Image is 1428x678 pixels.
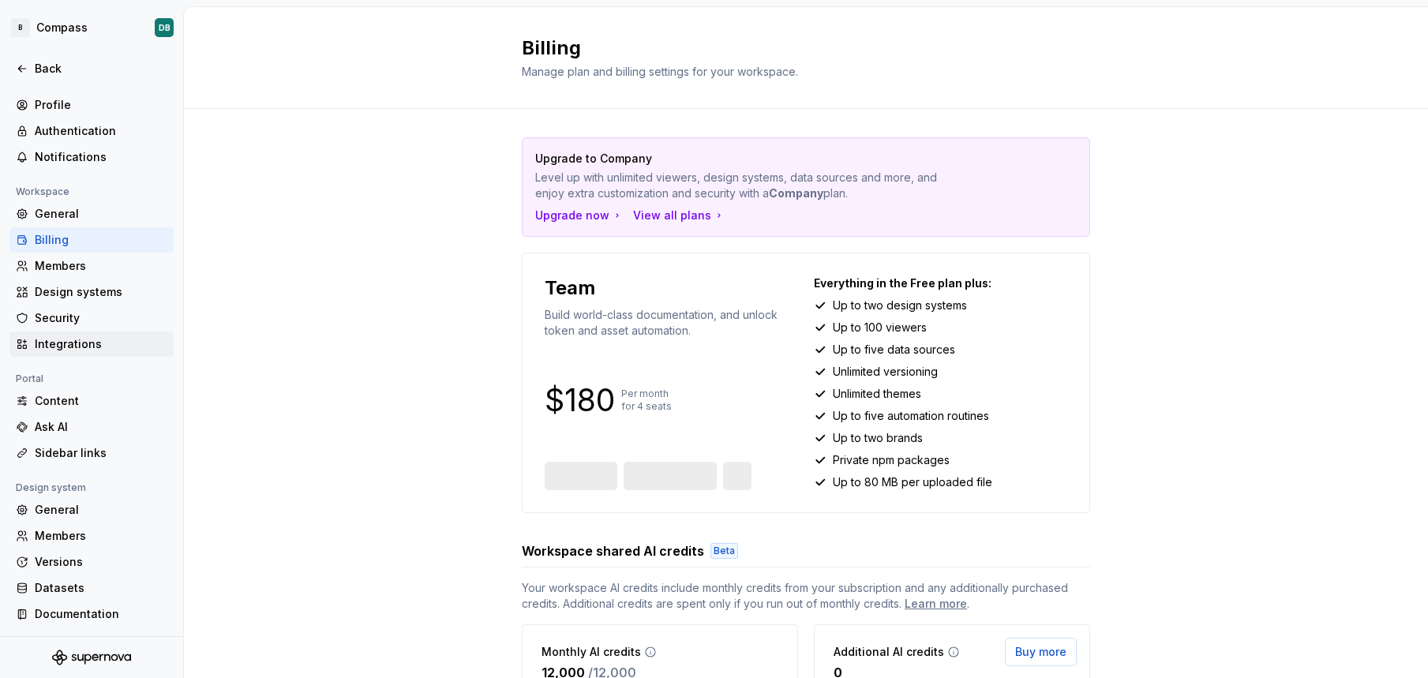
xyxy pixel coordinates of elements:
p: Monthly AI credits [542,644,641,660]
p: Upgrade to Company [535,151,966,167]
a: Integrations [9,332,174,357]
a: Members [9,253,174,279]
a: Billing [9,227,174,253]
p: Team [545,275,595,301]
a: Security [9,305,174,331]
div: B [11,18,30,37]
div: Versions [35,554,167,570]
a: Datasets [9,575,174,601]
a: Documentation [9,601,174,627]
a: Versions [9,549,174,575]
div: Datasets [35,580,167,596]
a: Learn more [905,596,967,612]
p: Private npm packages [833,452,950,468]
strong: Company [769,186,823,200]
button: Upgrade now [535,208,624,223]
span: Your workspace AI credits include monthly credits from your subscription and any additionally pur... [522,580,1090,612]
div: Content [35,393,167,409]
p: Unlimited versioning [833,364,938,380]
div: Documentation [35,606,167,622]
a: Members [9,523,174,549]
div: Workspace [9,182,76,201]
svg: Supernova Logo [52,650,131,665]
div: DB [159,21,171,34]
div: Members [35,528,167,544]
a: Profile [9,92,174,118]
div: General [35,502,167,518]
span: Buy more [1015,644,1066,660]
p: Everything in the Free plan plus: [814,275,1067,291]
p: Build world-class documentation, and unlock token and asset automation. [545,307,798,339]
p: Up to two design systems [833,298,967,313]
a: Notifications [9,144,174,170]
a: General [9,497,174,523]
a: Design systems [9,279,174,305]
div: Profile [35,97,167,113]
p: Additional AI credits [834,644,944,660]
div: Notifications [35,149,167,165]
div: Billing [35,232,167,248]
a: Back [9,56,174,81]
h2: Billing [522,36,1071,61]
a: General [9,201,174,227]
div: Ask AI [35,419,167,435]
p: Level up with unlimited viewers, design systems, data sources and more, and enjoy extra customiza... [535,170,966,201]
p: Up to two brands [833,430,923,446]
div: Design system [9,478,92,497]
a: Authentication [9,118,174,144]
div: Back [35,61,167,77]
div: Sidebar links [35,445,167,461]
p: Up to five data sources [833,342,955,358]
p: Unlimited themes [833,386,921,402]
span: Manage plan and billing settings for your workspace. [522,65,798,78]
p: Per month for 4 seats [621,388,672,413]
div: Compass [36,20,88,36]
button: Buy more [1005,638,1077,666]
p: Up to 100 viewers [833,320,927,335]
div: Members [35,258,167,274]
div: Design systems [35,284,167,300]
a: Content [9,388,174,414]
div: Portal [9,369,50,388]
button: View all plans [633,208,725,223]
div: General [35,206,167,222]
div: Authentication [35,123,167,139]
p: Up to five automation routines [833,408,989,424]
a: Sidebar links [9,440,174,466]
h3: Workspace shared AI credits [522,541,704,560]
div: Security [35,310,167,326]
p: Up to 80 MB per uploaded file [833,474,992,490]
a: Ask AI [9,414,174,440]
button: BCompassDB [3,10,180,45]
p: $180 [545,391,615,410]
div: Beta [710,543,738,559]
div: Integrations [35,336,167,352]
